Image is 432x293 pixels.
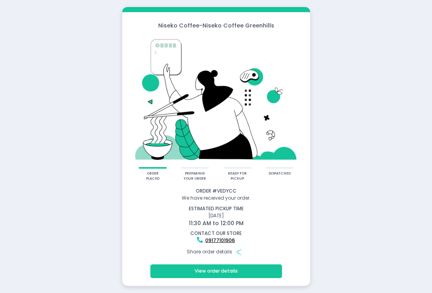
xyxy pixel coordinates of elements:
div: We have received your order. [123,195,309,202]
span: 11:30 AM to 12:00 PM [189,219,244,227]
div: order placed [141,171,164,182]
div: ready for pickup [226,171,249,182]
div: [DATE] [118,205,314,227]
div: Order # VEDYCC [123,187,309,195]
img: talkie [132,35,301,167]
div: Niseko Coffee - Niseko Coffee Greenhills [122,22,310,30]
div: contact our store [123,230,309,237]
div: Share order details [123,245,309,259]
div: dispatched [269,171,291,177]
div: preparing your order [183,171,207,182]
a: 09177101906 [205,237,235,244]
div: estimated pickup time [123,205,309,212]
button: View order details [150,264,282,278]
